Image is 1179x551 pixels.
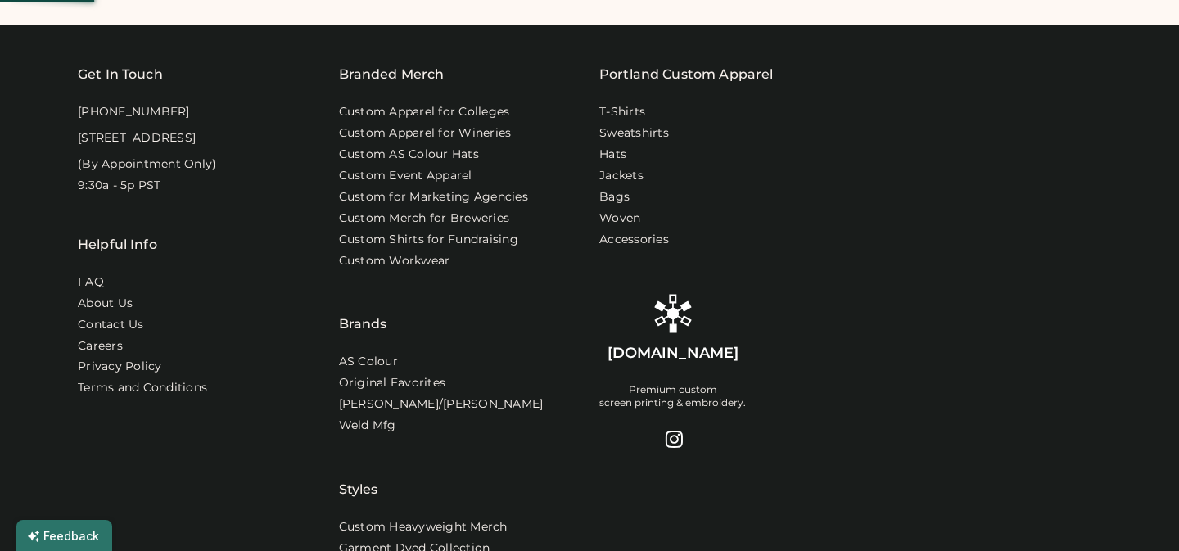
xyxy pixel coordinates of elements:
a: FAQ [78,274,104,291]
a: Custom AS Colour Hats [339,147,479,163]
a: About Us [78,296,133,312]
div: Terms and Conditions [78,380,207,396]
a: Original Favorites [339,375,446,391]
div: Brands [339,273,387,334]
div: Get In Touch [78,65,163,84]
a: Sweatshirts [599,125,669,142]
a: Custom Shirts for Fundraising [339,232,518,248]
div: [PHONE_NUMBER] [78,104,190,120]
div: 9:30a - 5p PST [78,178,161,194]
a: Custom Event Apparel [339,168,472,184]
a: Custom Workwear [339,253,450,269]
a: AS Colour [339,354,398,370]
a: Portland Custom Apparel [599,65,773,84]
div: Branded Merch [339,65,445,84]
div: Premium custom screen printing & embroidery. [599,383,746,409]
a: Jackets [599,168,644,184]
a: Privacy Policy [78,359,162,375]
div: Helpful Info [78,235,157,255]
a: Woven [599,210,640,227]
a: Custom Heavyweight Merch [339,519,508,535]
a: Contact Us [78,317,144,333]
a: Hats [599,147,626,163]
a: Careers [78,338,123,355]
img: Rendered Logo - Screens [653,294,693,333]
a: Custom Merch for Breweries [339,210,510,227]
a: [PERSON_NAME]/[PERSON_NAME] [339,396,544,413]
a: Custom Apparel for Wineries [339,125,512,142]
a: Accessories [599,232,669,248]
a: Weld Mfg [339,418,396,434]
a: Custom for Marketing Agencies [339,189,528,205]
a: Custom Apparel for Colleges [339,104,510,120]
div: [STREET_ADDRESS] [78,130,196,147]
a: Bags [599,189,630,205]
div: Styles [339,439,378,499]
div: [DOMAIN_NAME] [608,343,739,364]
a: T-Shirts [599,104,645,120]
div: (By Appointment Only) [78,156,216,173]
